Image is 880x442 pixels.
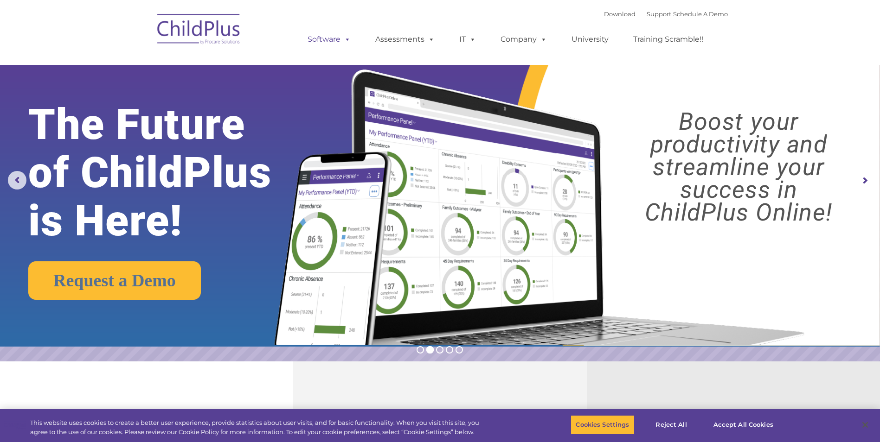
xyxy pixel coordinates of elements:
[642,415,700,435] button: Reject All
[571,415,634,435] button: Cookies Settings
[28,101,309,245] rs-layer: The Future of ChildPlus is Here!
[608,110,869,224] rs-layer: Boost your productivity and streamline your success in ChildPlus Online!
[708,415,778,435] button: Accept All Cookies
[129,99,168,106] span: Phone number
[624,30,713,49] a: Training Scramble!!
[604,10,728,18] font: |
[673,10,728,18] a: Schedule A Demo
[450,30,485,49] a: IT
[153,7,245,54] img: ChildPlus by Procare Solutions
[647,10,671,18] a: Support
[855,415,875,435] button: Close
[366,30,444,49] a: Assessments
[562,30,618,49] a: University
[28,261,201,300] a: Request a Demo
[129,61,157,68] span: Last name
[30,418,484,436] div: This website uses cookies to create a better user experience, provide statistics about user visit...
[491,30,556,49] a: Company
[298,30,360,49] a: Software
[604,10,636,18] a: Download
